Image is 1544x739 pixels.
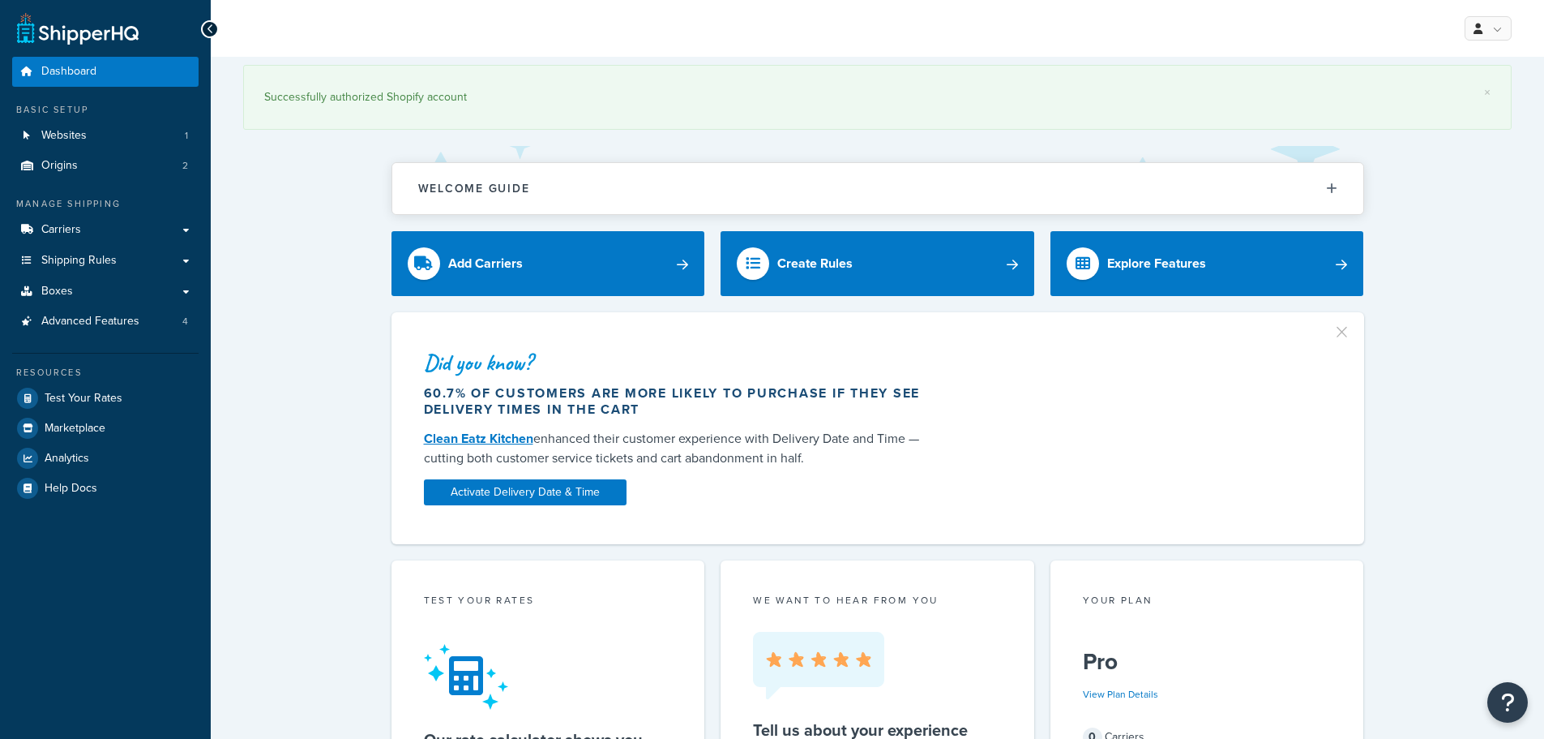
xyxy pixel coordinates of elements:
button: Open Resource Center [1487,682,1528,723]
a: Dashboard [12,57,199,87]
span: Test Your Rates [45,392,122,406]
a: Create Rules [721,231,1034,296]
span: Help Docs [45,482,97,496]
span: Dashboard [41,65,96,79]
h5: Pro [1083,649,1332,675]
span: Boxes [41,285,73,299]
li: Origins [12,151,199,181]
a: Advanced Features4 [12,307,199,337]
a: Activate Delivery Date & Time [424,479,627,505]
div: Explore Features [1107,252,1206,275]
div: Successfully authorized Shopify account [264,86,1491,109]
li: Websites [12,121,199,151]
div: Manage Shipping [12,197,199,211]
span: Advanced Features [41,315,139,329]
span: Carriers [41,223,81,237]
div: Add Carriers [448,252,523,275]
a: Marketplace [12,414,199,443]
a: Analytics [12,444,199,473]
a: Shipping Rules [12,246,199,276]
a: Explore Features [1050,231,1364,296]
button: Welcome Guide [392,163,1363,214]
a: Origins2 [12,151,199,181]
div: Create Rules [777,252,853,275]
div: Basic Setup [12,103,199,117]
div: enhanced their customer experience with Delivery Date and Time — cutting both customer service ti... [424,429,936,468]
a: Test Your Rates [12,384,199,413]
a: Help Docs [12,474,199,503]
a: Websites1 [12,121,199,151]
span: Marketplace [45,422,105,436]
div: Did you know? [424,351,936,374]
span: 4 [182,315,188,329]
div: Resources [12,366,199,380]
span: Shipping Rules [41,254,117,268]
div: Your Plan [1083,593,1332,612]
span: 2 [182,159,188,173]
li: Advanced Features [12,307,199,337]
div: Test your rates [424,593,673,612]
a: View Plan Details [1083,687,1158,702]
a: Add Carriers [391,231,705,296]
div: 60.7% of customers are more likely to purchase if they see delivery times in the cart [424,385,936,418]
h2: Welcome Guide [418,183,530,195]
p: we want to hear from you [753,593,1002,608]
a: Carriers [12,215,199,245]
span: 1 [185,129,188,143]
span: Origins [41,159,78,173]
span: Websites [41,129,87,143]
a: Boxes [12,277,199,307]
a: Clean Eatz Kitchen [424,429,533,448]
a: × [1484,86,1491,99]
span: Analytics [45,452,89,466]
